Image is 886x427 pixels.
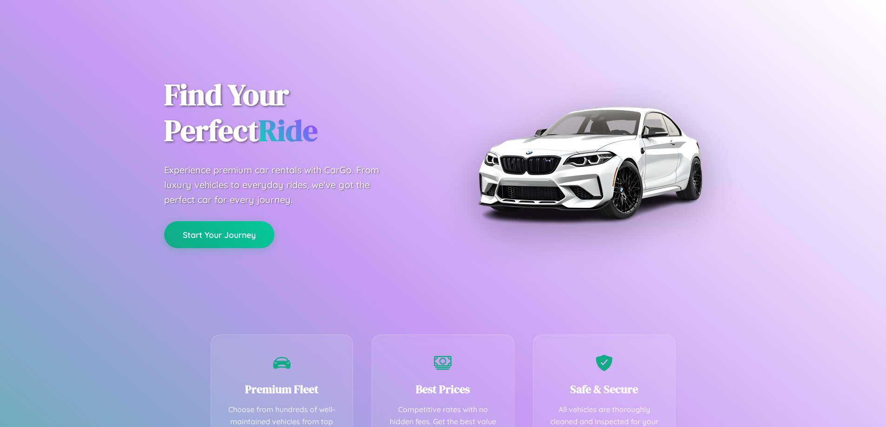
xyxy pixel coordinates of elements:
[164,77,429,149] h1: Find Your Perfect
[164,221,274,248] button: Start Your Journey
[386,381,500,397] h3: Best Prices
[225,381,339,397] h3: Premium Fleet
[473,46,706,279] img: Premium BMW car rental vehicle
[547,381,661,397] h3: Safe & Secure
[164,163,397,207] p: Experience premium car rentals with CarGo. From luxury vehicles to everyday rides, we've got the ...
[259,110,318,151] span: Ride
